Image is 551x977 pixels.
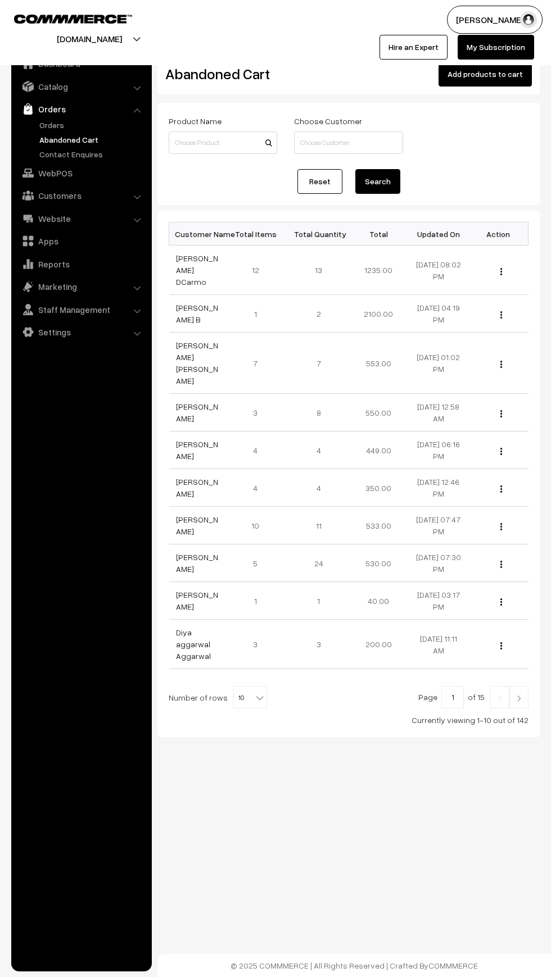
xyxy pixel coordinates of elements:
[176,303,218,324] a: [PERSON_NAME] B
[468,692,485,702] span: of 15
[169,131,277,154] input: Choose Product
[14,185,148,206] a: Customers
[294,115,362,127] label: Choose Customer
[169,222,229,246] th: Customer Name
[14,231,148,251] a: Apps
[14,254,148,274] a: Reports
[500,361,502,368] img: Menu
[500,561,502,568] img: Menu
[409,469,469,507] td: [DATE] 12:46 PM
[37,134,148,146] a: Abandoned Cart
[500,642,502,649] img: Menu
[37,119,148,131] a: Orders
[409,431,469,469] td: [DATE] 06:16 PM
[229,620,289,669] td: 3
[289,295,349,333] td: 2
[409,620,469,669] td: [DATE] 11:11 AM
[229,469,289,507] td: 4
[349,431,409,469] td: 449.00
[349,394,409,431] td: 550.00
[229,507,289,544] td: 10
[289,469,349,507] td: 4
[157,954,551,977] footer: © 2025 COMMMERCE | All Rights Reserved | Crafted By
[17,25,161,53] button: [DOMAIN_NAME]
[500,410,502,417] img: Menu
[409,222,469,246] th: Updated On
[289,333,349,394] td: 7
[229,394,289,431] td: 3
[14,322,148,342] a: Settings
[294,131,403,154] input: Choose Customer
[355,169,400,194] button: Search
[229,295,289,333] td: 1
[297,169,342,194] a: Reset
[418,692,437,702] span: Page
[229,222,289,246] th: Total Items
[165,65,276,83] h2: Abandoned Cart
[176,590,218,611] a: [PERSON_NAME]
[14,99,148,119] a: Orders
[176,477,218,498] a: [PERSON_NAME]
[428,961,478,970] a: COMMMERCE
[349,544,409,582] td: 530.00
[289,544,349,582] td: 24
[349,507,409,544] td: 533.00
[458,35,534,60] a: My Subscription
[409,246,469,295] td: [DATE] 08:02 PM
[14,76,148,97] a: Catalog
[500,598,502,606] img: Menu
[289,431,349,469] td: 4
[14,163,148,183] a: WebPOS
[176,402,218,423] a: [PERSON_NAME]
[447,6,543,34] button: [PERSON_NAME]…
[514,695,524,702] img: Right
[349,222,409,246] th: Total
[229,431,289,469] td: 4
[349,295,409,333] td: 2100.00
[500,485,502,493] img: Menu
[289,620,349,669] td: 3
[169,714,529,726] div: Currently viewing 1-10 out of 142
[409,544,469,582] td: [DATE] 07:30 PM
[349,333,409,394] td: 553.00
[380,35,448,60] a: Hire an Expert
[520,11,537,28] img: user
[176,628,211,661] a: Diya aggarwal Aggarwal
[349,582,409,620] td: 40.00
[500,523,502,530] img: Menu
[289,222,349,246] th: Total Quantity
[233,686,267,708] span: 10
[289,507,349,544] td: 11
[500,448,502,455] img: Menu
[409,507,469,544] td: [DATE] 07:47 PM
[14,299,148,320] a: Staff Management
[169,115,222,127] label: Product Name
[176,515,218,536] a: [PERSON_NAME]
[176,340,218,385] a: [PERSON_NAME] [PERSON_NAME]
[169,692,228,703] span: Number of rows
[500,268,502,275] img: Menu
[14,11,112,25] a: COMMMERCE
[500,311,502,319] img: Menu
[229,582,289,620] td: 1
[349,620,409,669] td: 200.00
[409,394,469,431] td: [DATE] 12:58 AM
[495,695,505,702] img: Left
[289,394,349,431] td: 8
[409,333,469,394] td: [DATE] 01:02 PM
[289,246,349,295] td: 13
[14,15,132,23] img: COMMMERCE
[349,469,409,507] td: 350.00
[234,687,267,709] span: 10
[176,439,218,461] a: [PERSON_NAME]
[176,253,218,287] a: [PERSON_NAME] DCarmo
[409,295,469,333] td: [DATE] 04:19 PM
[468,222,529,246] th: Action
[14,208,148,229] a: Website
[349,246,409,295] td: 1235.00
[37,148,148,160] a: Contact Enquires
[229,246,289,295] td: 12
[229,544,289,582] td: 5
[14,276,148,297] a: Marketing
[409,582,469,620] td: [DATE] 03:17 PM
